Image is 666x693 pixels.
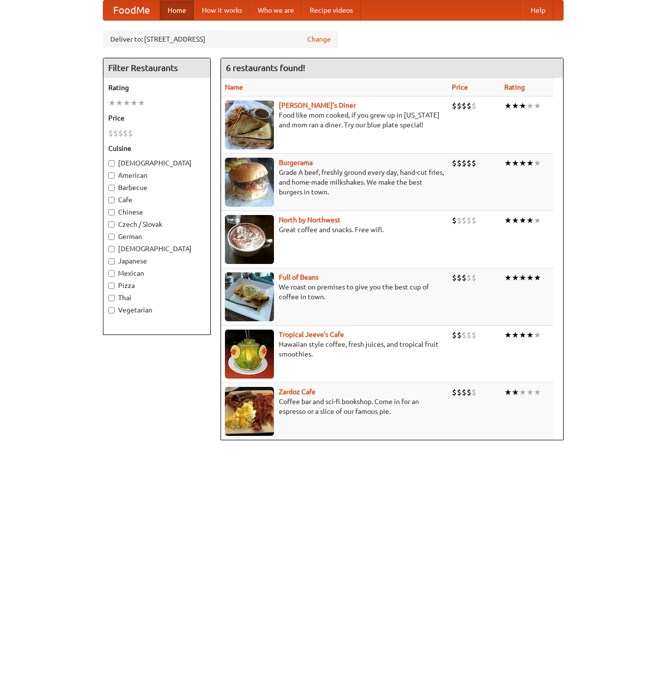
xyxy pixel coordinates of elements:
[116,97,123,108] li: ★
[504,272,512,283] li: ★
[471,272,476,283] li: $
[108,258,115,264] input: Japanese
[225,225,444,235] p: Great coffee and snacks. Free wifi.
[108,219,205,229] label: Czech / Slovak
[512,158,519,168] li: ★
[108,160,115,167] input: [DEMOGRAPHIC_DATA]
[534,387,541,398] li: ★
[225,339,444,359] p: Hawaiian style coffee, fresh juices, and tropical fruit smoothies.
[519,215,526,226] li: ★
[471,387,476,398] li: $
[279,216,341,224] a: North by Northwest
[302,0,361,20] a: Recipe videos
[519,387,526,398] li: ★
[138,97,145,108] li: ★
[512,330,519,340] li: ★
[225,83,243,91] a: Name
[512,100,519,111] li: ★
[534,330,541,340] li: ★
[526,158,534,168] li: ★
[108,295,115,301] input: Thai
[103,58,210,78] h4: Filter Restaurants
[471,158,476,168] li: $
[108,209,115,215] input: Chinese
[457,272,462,283] li: $
[118,128,123,139] li: $
[452,83,468,91] a: Price
[108,183,205,192] label: Barbecue
[225,272,274,321] img: beans.jpg
[526,272,534,283] li: ★
[512,272,519,283] li: ★
[108,281,205,290] label: Pizza
[279,331,344,338] a: Tropical Jeeve's Cafe
[108,283,115,289] input: Pizza
[504,215,512,226] li: ★
[504,100,512,111] li: ★
[279,388,316,396] b: Zardoz Cafe
[457,100,462,111] li: $
[108,195,205,205] label: Cafe
[504,83,525,91] a: Rating
[108,97,116,108] li: ★
[108,143,205,153] h5: Cuisine
[160,0,194,20] a: Home
[534,215,541,226] li: ★
[519,158,526,168] li: ★
[108,128,113,139] li: $
[279,273,319,281] b: Full of Beans
[108,305,205,315] label: Vegetarian
[526,215,534,226] li: ★
[108,234,115,240] input: German
[279,101,356,109] b: [PERSON_NAME]'s Diner
[108,158,205,168] label: [DEMOGRAPHIC_DATA]
[457,158,462,168] li: $
[534,272,541,283] li: ★
[526,387,534,398] li: ★
[462,272,467,283] li: $
[250,0,302,20] a: Who we are
[534,100,541,111] li: ★
[123,97,130,108] li: ★
[462,100,467,111] li: $
[452,387,457,398] li: $
[108,246,115,252] input: [DEMOGRAPHIC_DATA]
[108,185,115,191] input: Barbecue
[108,170,205,180] label: American
[452,330,457,340] li: $
[467,387,471,398] li: $
[462,158,467,168] li: $
[504,158,512,168] li: ★
[519,272,526,283] li: ★
[307,34,331,44] a: Change
[512,215,519,226] li: ★
[457,387,462,398] li: $
[108,270,115,277] input: Mexican
[519,330,526,340] li: ★
[523,0,553,20] a: Help
[225,330,274,379] img: jeeves.jpg
[108,307,115,313] input: Vegetarian
[225,158,274,207] img: burgerama.jpg
[467,272,471,283] li: $
[128,128,133,139] li: $
[108,83,205,93] h5: Rating
[225,100,274,149] img: sallys.jpg
[467,100,471,111] li: $
[462,387,467,398] li: $
[108,256,205,266] label: Japanese
[108,113,205,123] h5: Price
[103,30,338,48] div: Deliver to: [STREET_ADDRESS]
[123,128,128,139] li: $
[225,397,444,416] p: Coffee bar and sci-fi bookshop. Come in for an espresso or a slice of our famous pie.
[108,293,205,303] label: Thai
[467,215,471,226] li: $
[108,172,115,179] input: American
[526,100,534,111] li: ★
[130,97,138,108] li: ★
[225,282,444,302] p: We roast on premises to give you the best cup of coffee in town.
[519,100,526,111] li: ★
[462,215,467,226] li: $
